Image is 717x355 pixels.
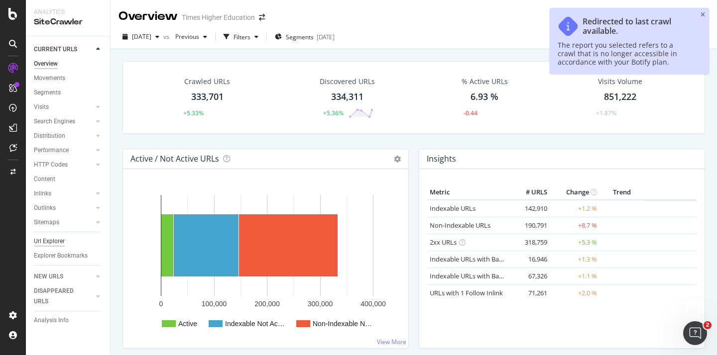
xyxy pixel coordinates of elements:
[225,320,285,328] text: Indexable Not Ac…
[183,109,204,117] div: +5.33%
[34,236,65,247] div: Url Explorer
[34,217,59,228] div: Sitemaps
[430,238,457,247] a: 2xx URLs
[34,271,63,282] div: NEW URLS
[163,32,171,41] span: vs
[510,200,550,217] td: 142,910
[34,88,61,98] div: Segments
[550,200,599,217] td: +1.2 %
[430,255,513,264] a: Indexable URLs with Bad H1
[202,300,227,308] text: 100,000
[34,315,69,326] div: Analysis Info
[119,8,178,25] div: Overview
[34,203,93,213] a: Outlinks
[430,221,490,230] a: Non-Indexable URLs
[34,73,103,84] a: Movements
[510,234,550,251] td: 318,759
[550,217,599,234] td: +8.7 %
[34,88,103,98] a: Segments
[34,160,68,170] div: HTTP Codes
[171,29,211,45] button: Previous
[34,271,93,282] a: NEW URLS
[34,236,103,247] a: Url Explorer
[550,251,599,267] td: +1.3 %
[558,41,691,66] div: The report you selected refers to a crawl that is no longer accessible in accordance with your Bo...
[132,32,151,41] span: 2025 Sep. 12th
[510,284,550,301] td: 71,261
[34,174,103,184] a: Content
[271,29,339,45] button: Segments[DATE]
[308,300,333,308] text: 300,000
[550,185,599,200] th: Change
[427,185,510,200] th: Metric
[462,77,508,87] div: % Active URLs
[34,73,65,84] div: Movements
[130,152,219,166] h4: Active / Not Active URLs
[701,12,705,18] div: close toast
[184,77,230,87] div: Crawled URLs
[182,12,255,22] div: Times Higher Education
[34,8,102,16] div: Analytics
[34,59,103,69] a: Overview
[583,17,691,36] div: Redirected to last crawl available.
[34,131,93,141] a: Distribution
[34,131,65,141] div: Distribution
[471,90,498,103] div: 6.93 %
[171,32,199,41] span: Previous
[550,267,599,284] td: +1.1 %
[159,300,163,308] text: 0
[34,160,93,170] a: HTTP Codes
[178,320,197,328] text: Active
[464,109,478,117] div: -0.44
[430,288,503,297] a: URLs with 1 Follow Inlink
[313,320,372,328] text: Non-Indexable N…
[119,29,163,45] button: [DATE]
[254,300,280,308] text: 200,000
[323,109,344,117] div: +5.36%
[510,251,550,267] td: 16,946
[34,102,49,112] div: Visits
[34,251,88,261] div: Explorer Bookmarks
[34,116,75,127] div: Search Engines
[34,145,69,156] div: Performance
[34,145,93,156] a: Performance
[34,116,93,127] a: Search Engines
[430,271,538,280] a: Indexable URLs with Bad Description
[34,44,93,55] a: CURRENT URLS
[286,33,314,41] span: Segments
[394,156,401,163] i: Options
[34,16,102,28] div: SiteCrawler
[34,174,55,184] div: Content
[34,203,56,213] div: Outlinks
[34,188,93,199] a: Inlinks
[259,14,265,21] div: arrow-right-arrow-left
[317,33,335,41] div: [DATE]
[427,152,456,166] h4: Insights
[550,234,599,251] td: +5.3 %
[510,267,550,284] td: 67,326
[34,217,93,228] a: Sitemaps
[34,286,84,307] div: DISAPPEARED URLS
[131,185,397,340] svg: A chart.
[360,300,386,308] text: 400,000
[510,217,550,234] td: 190,791
[331,90,363,103] div: 334,311
[34,286,93,307] a: DISAPPEARED URLS
[550,284,599,301] td: +2.0 %
[604,90,636,103] div: 851,222
[683,321,707,345] iframe: Intercom live chat
[34,44,77,55] div: CURRENT URLS
[34,188,51,199] div: Inlinks
[34,251,103,261] a: Explorer Bookmarks
[234,33,250,41] div: Filters
[34,59,58,69] div: Overview
[596,109,616,117] div: +1.87%
[220,29,262,45] button: Filters
[599,185,644,200] th: Trend
[377,338,406,346] a: View More
[320,77,375,87] div: Discovered URLs
[430,204,476,213] a: Indexable URLs
[704,321,712,329] span: 2
[191,90,224,103] div: 333,701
